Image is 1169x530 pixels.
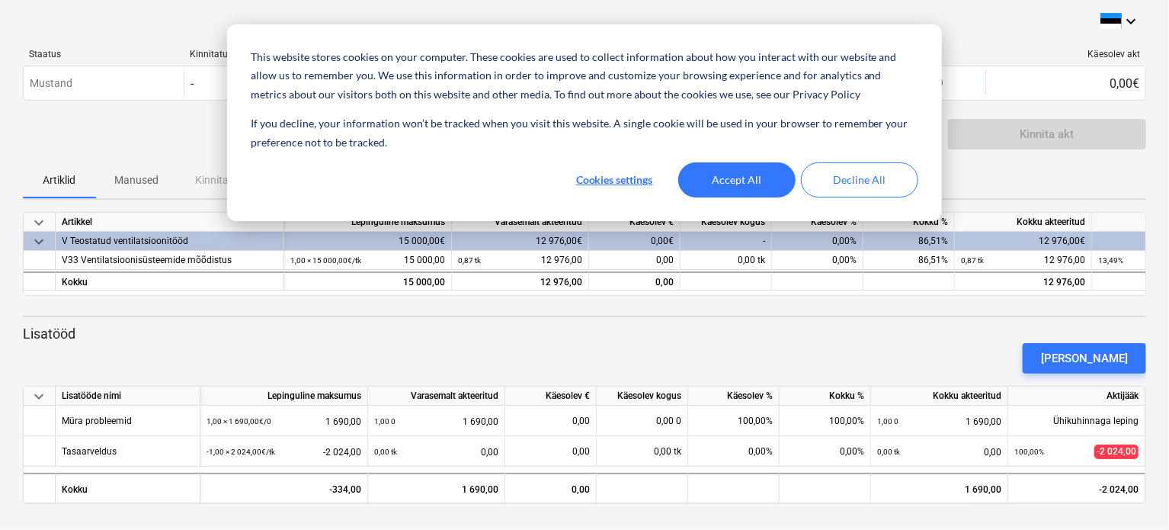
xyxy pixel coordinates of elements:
[863,251,955,270] div: 86,51%
[200,387,368,406] div: Lepinguline maksumus
[688,387,780,406] div: Käesolev %
[251,48,918,104] p: This website stores cookies on your computer. These cookies are used to collect information about...
[56,387,200,406] div: Lisatööde nimi
[30,75,72,92] p: Mustand
[863,213,955,232] div: Kokku %
[597,436,688,467] div: 0,00 tk
[374,417,396,426] small: 1,00 0
[290,251,445,270] div: 15 000,00
[772,251,863,270] div: 0,00%
[368,387,505,406] div: Varasemalt akteeritud
[780,387,871,406] div: Kokku %
[985,71,1145,95] div: 0,00€
[688,436,780,467] div: 0,00%
[114,172,159,188] p: Manused
[207,417,271,426] small: 1,00 × 1 690,00€ / 0
[56,271,284,291] div: Kokku
[29,49,178,59] div: Staatus
[877,417,898,426] small: 1,00 0
[678,162,796,198] button: Accept All
[681,213,772,232] div: Käesolev kogus
[458,256,481,265] small: 0,87 tk
[374,448,397,456] small: 0,00 tk
[227,24,942,221] div: Cookie banner
[955,271,1092,291] div: 12 976,00
[681,251,772,270] div: 0,00 tk
[556,162,673,198] button: Cookies settings
[62,436,117,466] div: Tasaarveldus
[681,232,772,251] div: -
[368,473,505,503] div: 1 690,00
[41,172,78,188] p: Artiklid
[589,271,681,291] div: 0,00
[1008,406,1145,436] div: Ühikuhinnaga leping
[1014,448,1044,456] small: 100,00%
[30,387,48,406] span: keyboard_arrow_down
[772,213,863,232] div: Käesolev %
[207,436,361,467] div: -2 024,00
[589,251,681,270] div: 0,00
[801,162,918,198] button: Decline All
[452,213,589,232] div: Varasemalt akteeritud
[871,387,1008,406] div: Kokku akteeritud
[1008,387,1145,406] div: Aktijääk
[597,406,688,436] div: 0,00 0
[511,406,590,436] div: 0,00
[251,114,918,152] p: If you decline, your information won’t be tracked when you visit this website. A single cookie wi...
[589,232,681,251] div: 0,00€
[913,72,985,94] input: Lõpp
[597,387,688,406] div: Käesolev kogus
[1098,256,1123,265] small: 13,49%
[452,232,589,251] div: 12 976,00€
[290,256,361,265] small: 1,00 × 15 000,00€ / tk
[458,251,582,270] div: 12 976,00
[961,251,1085,270] div: 12 976,00
[200,473,368,503] div: -334,00
[1041,349,1128,368] div: [PERSON_NAME]
[688,406,780,436] div: 100,00%
[207,406,361,437] div: 1 690,00
[1122,12,1140,31] i: keyboard_arrow_down
[374,406,498,437] div: 1 690,00
[284,232,452,251] div: 15 000,00€
[871,473,1008,503] div: 1 690,00
[56,213,284,232] div: Artikkel
[374,436,498,467] div: 0,00
[62,406,132,435] div: Müra probleemid
[207,448,275,456] small: -1,00 × 2 024,00€ / tk
[511,436,590,467] div: 0,00
[1008,473,1145,503] div: -2 024,00
[23,325,1146,343] p: Lisatööd
[56,473,200,503] div: Kokku
[877,406,1001,437] div: 1 690,00
[30,233,48,251] span: keyboard_arrow_down
[1094,445,1139,459] span: -2 024,00
[30,214,48,232] span: keyboard_arrow_down
[191,76,194,91] div: -
[62,251,277,270] div: V33 Ventilatsioonisüsteemide mõõdistus
[290,273,445,292] div: 15 000,00
[780,436,871,467] div: 0,00%
[991,49,1140,59] div: Käesolev akt
[458,273,582,292] div: 12 976,00
[961,256,984,265] small: 0,87 tk
[284,213,452,232] div: Lepinguline maksumus
[1023,343,1146,374] button: [PERSON_NAME]
[589,213,681,232] div: Käesolev €
[955,213,1092,232] div: Kokku akteeritud
[505,387,597,406] div: Käesolev €
[780,406,871,436] div: 100,00%
[877,448,900,456] small: 0,00 tk
[772,232,863,251] div: 0,00%
[955,232,1092,251] div: 12 976,00€
[863,232,955,251] div: 86,51%
[62,232,277,251] div: V Teostatud ventilatsioonitööd
[505,473,597,503] div: 0,00
[877,436,1001,467] div: 0,00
